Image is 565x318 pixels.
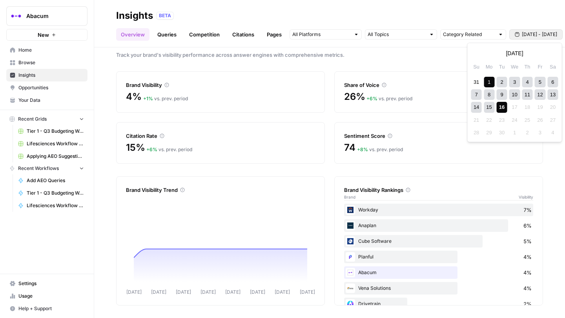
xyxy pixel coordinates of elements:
span: 15% [126,141,145,154]
div: Not available Saturday, September 27th, 2025 [547,115,558,125]
div: Su [471,61,482,72]
a: Opportunities [6,81,87,94]
div: Brand Visibility Trend [126,186,315,194]
div: Choose Friday, September 12th, 2025 [535,89,545,100]
span: 4% [523,253,532,261]
span: Add AEO Queries [27,177,84,184]
span: 2% [523,300,532,308]
div: Choose Tuesday, September 2nd, 2025 [496,77,507,87]
div: Not available Tuesday, September 30th, 2025 [496,127,507,138]
div: Not available Saturday, September 20th, 2025 [547,102,558,112]
tspan: [DATE] [176,289,191,295]
div: Choose Saturday, September 13th, 2025 [547,89,558,100]
div: Choose Friday, September 5th, 2025 [535,77,545,87]
a: Lifesciences Workflow ([DATE]) Grid [15,137,87,150]
div: BETA [156,12,174,20]
span: 4% [126,90,142,103]
div: Sentiment Score [344,132,533,140]
img: dcuc0imcedcvd8rx1333yr3iep8l [346,299,355,309]
img: 9ardner9qrd15gzuoui41lelvr0l [346,252,355,262]
span: + 6 % [146,146,157,152]
button: New [6,29,87,41]
input: All Platforms [292,31,350,38]
span: Browse [18,59,84,66]
div: Share of Voice [344,81,533,89]
a: Usage [6,290,87,302]
span: Lifesciences Workflow ([DATE]) Grid [27,140,84,147]
img: 2br2unh0zov217qnzgjpoog1wm0p [346,284,355,293]
span: New [38,31,49,39]
div: Choose Monday, September 1st, 2025 [484,77,494,87]
tspan: [DATE] [250,289,265,295]
span: 5% [523,237,532,245]
span: + 1 % [143,96,153,101]
span: 4% [523,284,532,292]
div: Not available Wednesday, October 1st, 2025 [509,127,520,138]
div: Choose Wednesday, September 10th, 2025 [509,89,520,100]
a: Competition [184,28,224,41]
tspan: [DATE] [225,289,241,295]
span: Applying AEO Suggestions [27,153,84,160]
div: Choose Thursday, September 11th, 2025 [522,89,532,100]
div: Mo [484,61,494,72]
a: Pages [262,28,286,41]
tspan: [DATE] [200,289,216,295]
div: Choose Sunday, August 31st, 2025 [471,77,482,87]
img: 5c1vvc5slkkcrghzqv8odreykg6a [346,237,355,246]
div: Choose Sunday, September 14th, 2025 [471,102,482,112]
div: Sa [547,61,558,72]
div: vs. prev. period [146,146,192,153]
button: Recent Grids [6,113,87,125]
a: Applying AEO Suggestions [15,150,87,163]
span: Lifesciences Workflow ([DATE]) [27,202,84,209]
div: Choose Tuesday, September 9th, 2025 [496,89,507,100]
a: Citations [228,28,259,41]
div: Not available Sunday, September 21st, 2025 [471,115,482,125]
span: Insights [18,72,84,79]
tspan: [DATE] [151,289,166,295]
a: Queries [153,28,181,41]
span: Visibility [519,194,533,200]
input: All Topics [368,31,426,38]
div: vs. prev. period [357,146,403,153]
div: Anaplan [344,219,533,232]
span: Settings [18,280,84,287]
div: Tu [496,61,507,72]
button: Workspace: Abacum [6,6,87,26]
a: Add AEO Queries [15,174,87,187]
img: 4u3t5ag124w64ozvv2ge5jkmdj7i [346,268,355,277]
a: Home [6,44,87,56]
span: Recent Grids [18,116,47,123]
div: Not available Tuesday, September 23rd, 2025 [496,115,507,125]
div: Not available Friday, September 26th, 2025 [535,115,545,125]
span: 74 [344,141,355,154]
button: [DATE] - [DATE] [509,29,563,40]
a: Settings [6,277,87,290]
div: Citation Rate [126,132,315,140]
div: Not available Thursday, September 18th, 2025 [522,102,532,112]
a: Browse [6,56,87,69]
div: Not available Friday, October 3rd, 2025 [535,127,545,138]
div: Not available Thursday, October 2nd, 2025 [522,127,532,138]
span: Your Data [18,97,84,104]
div: Drivetrain [344,298,533,310]
a: Tier 1 - Q3 Budgeting Workflows Grid [15,125,87,137]
div: Not available Monday, September 22nd, 2025 [484,115,494,125]
span: + 8 % [357,146,368,152]
div: Vena Solutions [344,282,533,295]
div: Not available Thursday, September 25th, 2025 [522,115,532,125]
div: Cube Software [344,235,533,248]
span: 7% [523,206,532,214]
div: Th [522,61,532,72]
div: Insights [116,9,153,22]
button: Recent Workflows [6,163,87,174]
div: Abacum [344,266,533,279]
span: Usage [18,293,84,300]
button: Help + Support [6,302,87,315]
img: i3l0twinuru4r0ir99tvr9iljmmv [346,221,355,230]
span: 4% [523,269,532,276]
div: Planful [344,251,533,263]
div: Not available Saturday, October 4th, 2025 [547,127,558,138]
span: [DATE] [506,49,523,57]
div: Choose Saturday, September 6th, 2025 [547,77,558,87]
